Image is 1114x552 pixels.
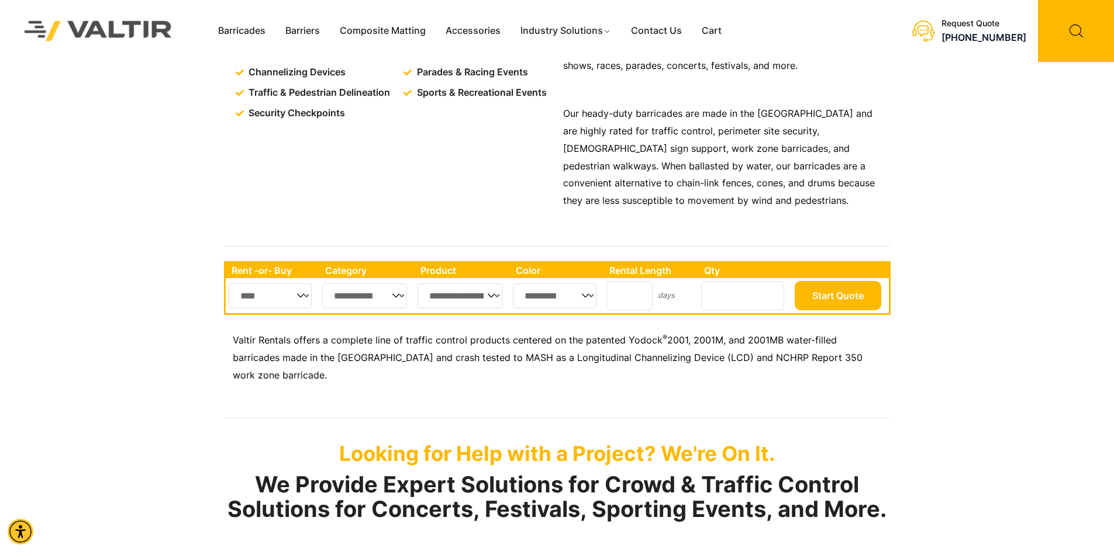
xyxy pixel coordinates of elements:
[941,32,1026,43] a: call (888) 496-3625
[229,283,312,308] select: Single select
[8,519,33,544] div: Accessibility Menu
[319,263,415,278] th: Category
[224,473,891,522] h2: We Provide Expert Solutions for Crowd & Traffic Control Solutions for Concerts, Festivals, Sporti...
[621,22,692,40] a: Contact Us
[322,283,408,308] select: Single select
[233,334,663,346] span: Valtir Rentals offers a complete line of traffic control products centered on the patented Yodock
[418,283,502,308] select: Single select
[246,105,345,122] span: Security Checkpoints
[275,22,330,40] a: Barriers
[663,333,667,342] sup: ®
[436,22,511,40] a: Accessories
[698,263,791,278] th: Qty
[415,263,510,278] th: Product
[658,291,675,300] small: days
[414,64,528,81] span: Parades & Racing Events
[511,22,621,40] a: Industry Solutions
[224,441,891,466] p: Looking for Help with a Project? We're On It.
[795,281,881,310] button: Start Quote
[226,263,319,278] th: Rent -or- Buy
[233,334,863,381] span: 2001, 2001M, and 2001MB water-filled barricades made in the [GEOGRAPHIC_DATA] and crash tested to...
[701,281,784,310] input: Number
[941,19,1026,29] div: Request Quote
[603,263,698,278] th: Rental Length
[414,84,547,102] span: Sports & Recreational Events
[246,84,390,102] span: Traffic & Pedestrian Delineation
[563,105,885,210] p: Our heady-duty barricades are made in the [GEOGRAPHIC_DATA] and are highly rated for traffic cont...
[330,22,436,40] a: Composite Matting
[208,22,275,40] a: Barricades
[9,5,188,56] img: Valtir Rentals
[692,22,732,40] a: Cart
[510,263,604,278] th: Color
[246,64,346,81] span: Channelizing Devices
